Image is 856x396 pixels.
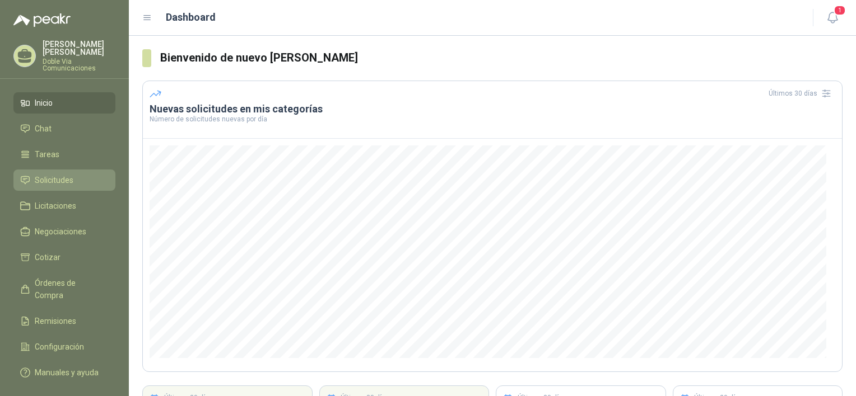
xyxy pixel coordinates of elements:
[35,341,84,353] span: Configuración
[43,40,115,56] p: [PERSON_NAME] [PERSON_NAME]
[822,8,843,28] button: 1
[35,251,61,263] span: Cotizar
[13,195,115,216] a: Licitaciones
[35,366,99,379] span: Manuales y ayuda
[150,116,835,122] p: Número de solicitudes nuevas por día
[35,225,86,238] span: Negociaciones
[35,148,59,161] span: Tareas
[166,10,216,25] h1: Dashboard
[35,174,73,186] span: Solicitudes
[43,58,115,72] p: Doble Via Comunicaciones
[13,144,115,165] a: Tareas
[13,13,71,27] img: Logo peakr
[834,5,846,16] span: 1
[13,221,115,242] a: Negociaciones
[35,277,105,301] span: Órdenes de Compra
[769,84,835,102] div: Últimos 30 días
[35,315,76,327] span: Remisiones
[160,49,843,67] h3: Bienvenido de nuevo [PERSON_NAME]
[13,362,115,383] a: Manuales y ayuda
[35,97,53,109] span: Inicio
[13,310,115,332] a: Remisiones
[13,272,115,306] a: Órdenes de Compra
[13,92,115,114] a: Inicio
[13,336,115,357] a: Configuración
[35,200,76,212] span: Licitaciones
[35,122,52,135] span: Chat
[150,102,835,116] h3: Nuevas solicitudes en mis categorías
[13,169,115,191] a: Solicitudes
[13,247,115,268] a: Cotizar
[13,118,115,139] a: Chat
